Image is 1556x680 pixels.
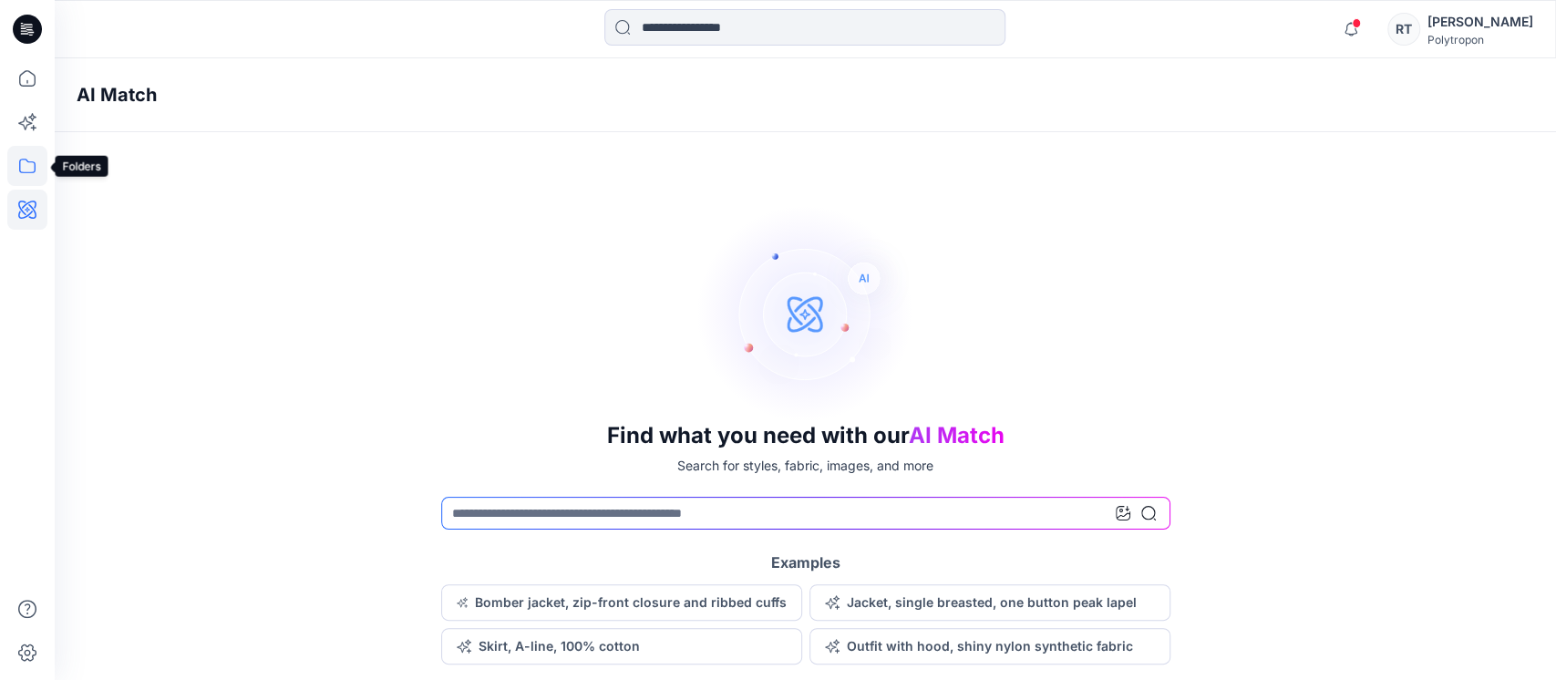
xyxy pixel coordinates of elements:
[677,456,933,475] p: Search for styles, fabric, images, and more
[441,628,802,665] button: Skirt, A-line, 100% cotton
[809,628,1170,665] button: Outfit with hood, shiny nylon synthetic fabric
[909,422,1005,448] span: AI Match
[1427,33,1533,46] div: Polytropon
[809,584,1170,621] button: Jacket, single breasted, one button peak lapel
[1387,13,1420,46] div: RT
[77,84,157,106] h4: AI Match
[771,551,840,573] h5: Examples
[607,423,1005,448] h3: Find what you need with our
[1427,11,1533,33] div: [PERSON_NAME]
[441,584,802,621] button: Bomber jacket, zip-front closure and ribbed cuffs
[696,204,915,423] img: AI Search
